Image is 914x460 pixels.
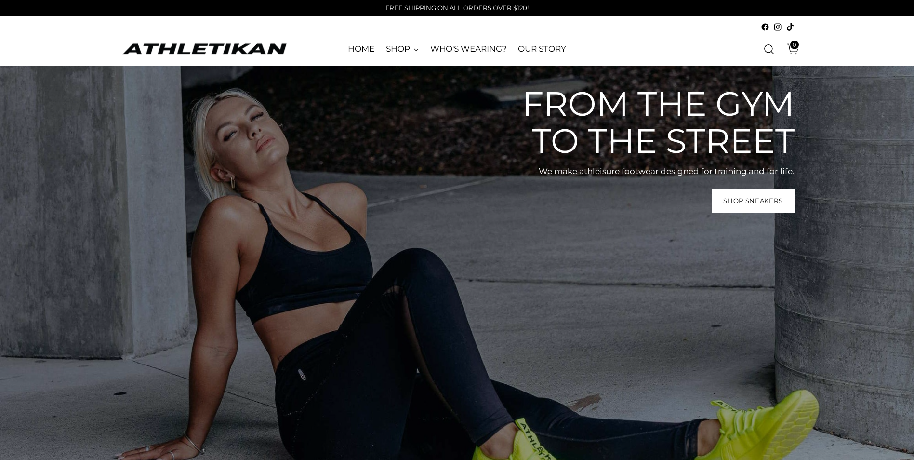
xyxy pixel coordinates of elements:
[723,196,783,205] span: Shop Sneakers
[518,39,566,60] a: OUR STORY
[120,41,289,56] a: ATHLETIKAN
[348,39,374,60] a: HOME
[712,189,795,213] a: Shop Sneakers
[505,85,795,160] h2: From the gym to the street
[385,3,529,13] p: FREE SHIPPING ON ALL ORDERS OVER $120!
[759,40,779,59] a: Open search modal
[386,39,419,60] a: SHOP
[430,39,507,60] a: WHO'S WEARING?
[505,165,795,178] p: We make athleisure footwear designed for training and for life.
[780,40,799,59] a: Open cart modal
[790,41,799,49] span: 0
